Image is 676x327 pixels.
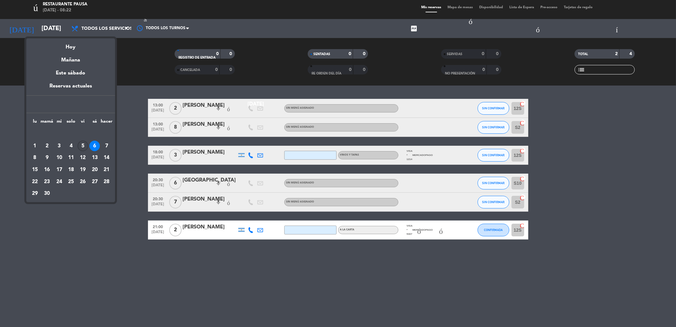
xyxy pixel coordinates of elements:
td: 22 de septiembre de 2025 [29,176,41,188]
font: Este sábado [56,71,85,76]
font: 30 [44,191,50,196]
font: 24 [56,179,62,184]
td: 11 de septiembre de 2025 [65,152,77,164]
td: 18 de septiembre de 2025 [65,164,77,176]
font: 11 [68,155,74,160]
td: 15 de septiembre de 2025 [29,164,41,176]
td: 3 de septiembre de 2025 [53,140,65,152]
td: 9 de septiembre de 2025 [41,152,53,164]
td: 6 de septiembre de 2025 [89,140,100,152]
font: 9 [46,155,48,160]
font: 7 [105,144,108,149]
td: 28 de septiembre de 2025 [100,176,113,188]
font: 3 [58,144,61,149]
font: hacer [101,119,113,124]
font: sá [93,119,97,124]
td: 21 de septiembre de 2025 [100,164,113,176]
font: lu [33,119,37,124]
td: 27 de septiembre de 2025 [89,176,100,188]
td: 1 de septiembre de 2025 [29,140,41,152]
th: martes [41,118,53,128]
td: 8 de septiembre de 2025 [29,152,41,164]
td: 7 de septiembre de 2025 [100,140,113,152]
td: 24 de septiembre de 2025 [53,176,65,188]
td: 20 de septiembre de 2025 [89,164,100,176]
font: 12 [80,155,86,160]
td: 23 de septiembre de 2025 [41,176,53,188]
font: 10 [56,155,62,160]
font: 23 [44,179,50,184]
font: flecha_derecha_del_teclado [266,100,464,108]
font: 26 [80,179,86,184]
font: 14 [104,155,109,160]
font: 15 [32,167,38,172]
font: 18 [68,167,74,172]
td: 13 de septiembre de 2025 [89,152,100,164]
font: 25 [68,179,74,184]
td: 14 de septiembre de 2025 [100,152,113,164]
font: 21 [104,167,109,172]
th: sábado [89,118,100,128]
td: 12 de septiembre de 2025 [77,152,89,164]
font: [DATE] [248,102,264,107]
th: domingo [100,118,113,128]
td: 19 de septiembre de 2025 [77,164,89,176]
th: miércoles [53,118,65,128]
font: 5 [81,144,84,149]
font: Mañana [61,58,80,63]
font: 19 [80,167,86,172]
td: 5 de septiembre de 2025 [77,140,89,152]
font: mamá [41,119,53,124]
font: 20 [92,167,98,172]
th: jueves [65,118,77,128]
font: Reservas actuales [49,84,92,89]
td: 26 de septiembre de 2025 [77,176,89,188]
font: 6 [93,144,96,149]
td: 30 de septiembre de 2025 [41,188,53,200]
font: flecha_izquierda_del_teclado [33,100,246,108]
td: 2 de septiembre de 2025 [41,140,53,152]
td: 10 de septiembre de 2025 [53,152,65,164]
th: lunes [29,118,41,128]
font: 16 [44,167,50,172]
font: mi [57,119,62,124]
font: solo [67,119,75,124]
font: 1 [33,144,36,149]
font: 8 [33,155,36,160]
font: 13 [92,155,98,160]
font: 27 [92,179,98,184]
td: 4 de septiembre de 2025 [65,140,77,152]
th: viernes [77,118,89,128]
font: SEP. [33,132,41,136]
td: 29 de septiembre de 2025 [29,188,41,200]
font: 28 [104,179,109,184]
font: 2 [46,144,48,149]
td: 25 de septiembre de 2025 [65,176,77,188]
font: 17 [56,167,62,172]
td: 17 de septiembre de 2025 [53,164,65,176]
font: 29 [32,191,38,196]
font: 4 [70,144,73,149]
button: flecha_derecha_del_teclado [264,100,466,108]
font: 22 [32,179,38,184]
td: 16 de septiembre de 2025 [41,164,53,176]
font: Hoy [66,45,75,50]
font: vi [81,119,85,124]
button: flecha_izquierda_del_teclado [31,100,248,108]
